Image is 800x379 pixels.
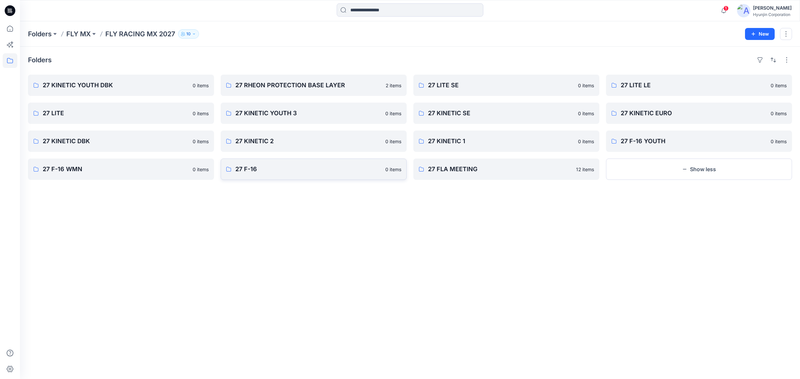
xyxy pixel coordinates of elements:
span: 1 [723,6,729,11]
p: 0 items [771,82,787,89]
a: 27 LITE0 items [28,103,214,124]
p: 0 items [193,138,209,145]
a: Folders [28,29,52,39]
p: 27 F-16 WMN [43,165,189,174]
a: 27 KINETIC DBK0 items [28,131,214,152]
p: 27 KINETIC YOUTH DBK [43,81,189,90]
a: 27 F-160 items [221,159,407,180]
p: 0 items [385,138,401,145]
p: 0 items [771,110,787,117]
p: 27 F-16 [235,165,381,174]
a: 27 KINETIC 20 items [221,131,407,152]
p: 27 KINETIC 1 [428,137,574,146]
p: 0 items [578,138,594,145]
a: 27 KINETIC EURO0 items [606,103,792,124]
p: 27 KINETIC 2 [235,137,381,146]
p: 0 items [578,110,594,117]
a: 27 LITE LE0 items [606,75,792,96]
a: 27 F-16 YOUTH0 items [606,131,792,152]
button: New [745,28,775,40]
p: 27 KINETIC DBK [43,137,189,146]
p: 27 FLA MEETING [428,165,572,174]
a: 27 F-16 WMN0 items [28,159,214,180]
p: 0 items [385,166,401,173]
button: Show less [606,159,792,180]
div: [PERSON_NAME] [753,4,792,12]
a: 27 KINETIC YOUTH DBK0 items [28,75,214,96]
a: 27 KINETIC 10 items [413,131,599,152]
p: 27 RHEON PROTECTION BASE LAYER [235,81,382,90]
p: 27 KINETIC SE [428,109,574,118]
p: 0 items [385,110,401,117]
p: 27 F-16 YOUTH [621,137,767,146]
div: Hyunjin Corporation [753,12,792,17]
img: avatar [737,4,750,17]
p: 27 LITE LE [621,81,767,90]
p: 0 items [578,82,594,89]
a: 27 FLA MEETING12 items [413,159,599,180]
a: 27 KINETIC SE0 items [413,103,599,124]
a: FLY MX [66,29,91,39]
p: 27 KINETIC YOUTH 3 [235,109,381,118]
p: 27 LITE SE [428,81,574,90]
a: 27 LITE SE0 items [413,75,599,96]
a: 27 KINETIC YOUTH 30 items [221,103,407,124]
p: 27 LITE [43,109,189,118]
p: 0 items [193,166,209,173]
p: 12 items [576,166,594,173]
p: 0 items [193,82,209,89]
p: 2 items [386,82,401,89]
p: 10 [186,30,191,38]
p: 0 items [193,110,209,117]
p: 27 KINETIC EURO [621,109,767,118]
a: 27 RHEON PROTECTION BASE LAYER2 items [221,75,407,96]
p: FLY RACING MX 2027 [105,29,175,39]
button: 10 [178,29,199,39]
h4: Folders [28,56,52,64]
p: 0 items [771,138,787,145]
